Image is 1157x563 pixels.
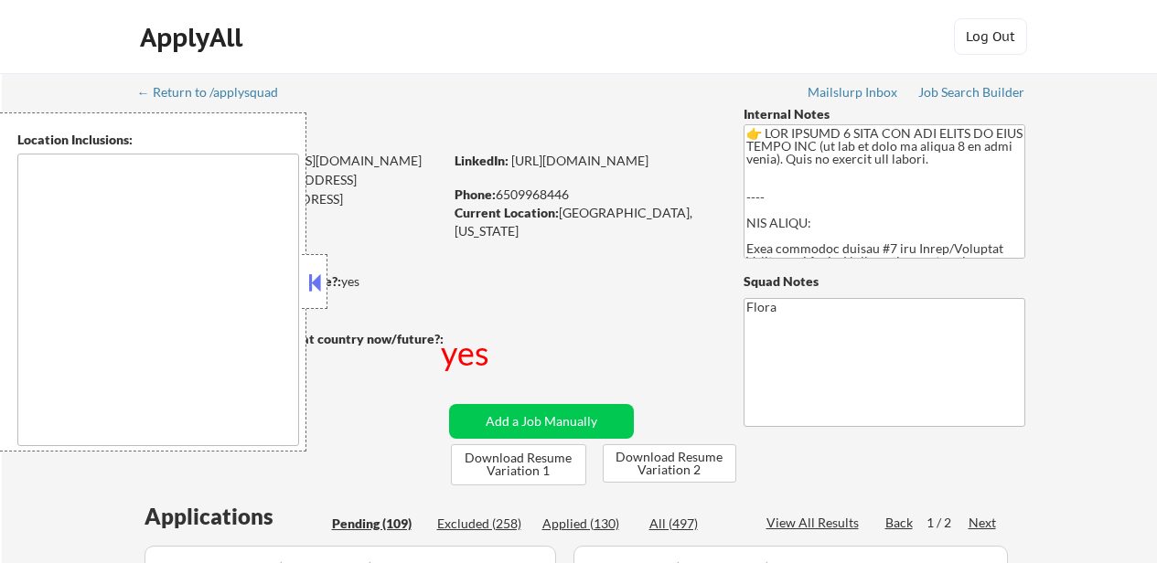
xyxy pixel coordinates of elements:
div: Job Search Builder [918,86,1025,99]
a: Job Search Builder [918,85,1025,103]
a: ← Return to /applysquad [137,85,295,103]
div: 1 / 2 [927,514,969,532]
div: Squad Notes [744,272,1025,291]
div: All (497) [649,515,741,533]
div: [GEOGRAPHIC_DATA], [US_STATE] [455,204,713,239]
div: ← Return to /applysquad [137,86,295,99]
div: Next [969,514,998,532]
div: Pending (109) [332,515,423,533]
div: Internal Notes [744,105,1025,123]
strong: Phone: [455,186,496,202]
div: Back [885,514,915,532]
button: Add a Job Manually [449,404,634,439]
strong: LinkedIn: [455,153,509,168]
a: [URL][DOMAIN_NAME] [511,153,648,168]
button: Download Resume Variation 2 [603,444,736,483]
button: Download Resume Variation 1 [451,444,586,485]
strong: Current Location: [455,205,559,220]
div: Applications [145,505,326,527]
button: Log Out [954,18,1027,55]
div: View All Results [766,514,864,532]
div: ApplyAll [140,22,248,53]
div: Location Inclusions: [17,131,299,149]
div: Applied (130) [542,515,634,533]
div: Mailslurp Inbox [808,86,899,99]
a: Mailslurp Inbox [808,85,899,103]
div: yes [441,330,493,376]
div: 6509968446 [455,186,713,204]
div: Excluded (258) [437,515,529,533]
